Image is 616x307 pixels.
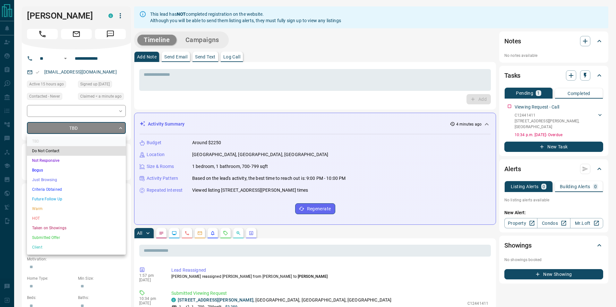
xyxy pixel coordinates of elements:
[27,204,126,214] li: Warm
[27,233,126,242] li: Submitted Offer
[27,223,126,233] li: Taken on Showings
[27,156,126,165] li: Not Responsive
[27,214,126,223] li: HOT
[27,175,126,185] li: Just Browsing
[27,242,126,252] li: Client
[27,194,126,204] li: Future Follow Up
[27,146,126,156] li: Do Not Contact
[27,165,126,175] li: Bogus
[27,185,126,194] li: Criteria Obtained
